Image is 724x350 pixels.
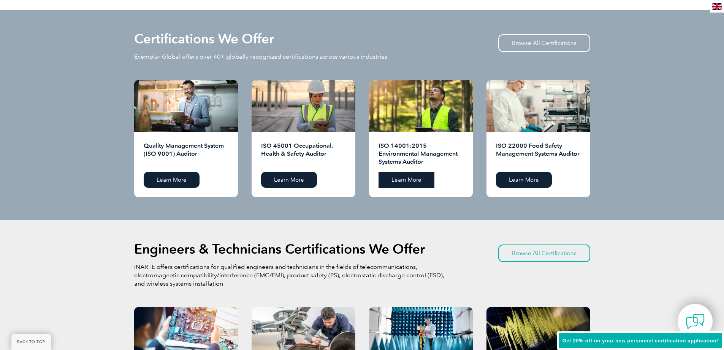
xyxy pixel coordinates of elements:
[261,142,346,166] h2: ISO 45001 Occupational, Health & Safety Auditor
[496,172,552,188] a: Learn More
[686,312,705,331] img: contact-chat.png
[498,245,590,262] a: Browse All Certifications
[134,33,274,45] h2: Certifications We Offer
[712,3,722,10] img: en
[134,243,425,255] h2: Engineers & Technicians Certifications We Offer
[379,172,434,188] a: Learn More
[498,34,590,52] a: Browse All Certifications
[261,172,317,188] a: Learn More
[562,338,718,344] span: Get 20% off on your new personnel certification application!
[11,334,51,350] a: BACK TO TOP
[134,53,387,61] p: Exemplar Global offers over 40+ globally recognized certifications across various industries
[134,263,446,288] p: iNARTE offers certifications for qualified engineers and technicians in the fields of telecommuni...
[496,142,581,166] h2: ISO 22000 Food Safety Management Systems Auditor
[144,172,200,188] a: Learn More
[144,142,228,166] h2: Quality Management System (ISO 9001) Auditor
[379,142,463,166] h2: ISO 14001:2015 Environmental Management Systems Auditor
